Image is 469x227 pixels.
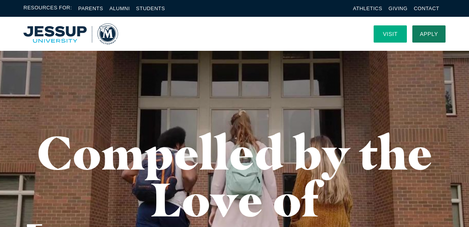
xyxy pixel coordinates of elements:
a: Athletics [353,5,382,11]
a: Alumni [109,5,130,11]
a: Home [23,23,118,45]
span: Resources For: [23,4,72,13]
a: Parents [78,5,103,11]
a: Giving [388,5,408,11]
a: Apply [412,25,446,43]
a: Contact [414,5,439,11]
img: Multnomah University Logo [23,23,118,45]
a: Visit [374,25,407,43]
a: Students [136,5,165,11]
